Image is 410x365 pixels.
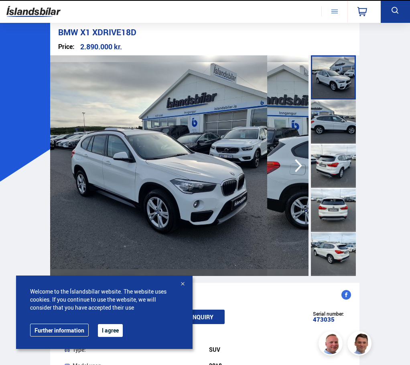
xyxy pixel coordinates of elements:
button: I agree [98,324,123,337]
div: Type: [73,347,209,353]
div: 2.890.000 kr. [80,43,122,51]
div: Price: [58,43,75,50]
img: FbJEzSuNWCJXmdc-.webp [349,333,373,357]
img: G0Ugv5HjCgRt.svg [6,3,61,20]
span: Welcome to the Íslandsbílar website. The website uses cookies. If you continue to use the website... [30,288,179,312]
div: Serial number: [313,311,344,316]
img: 3333212.jpeg [50,55,267,276]
button: Send inquiry [164,310,225,324]
span: BMW [58,26,78,38]
div: SUV [209,347,346,353]
div: 473035 [313,316,344,323]
span: X1 XDRIVE18D [80,26,136,38]
a: Further information [30,324,89,337]
img: siFngHWaQ9KaOqBr.png [320,333,344,357]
